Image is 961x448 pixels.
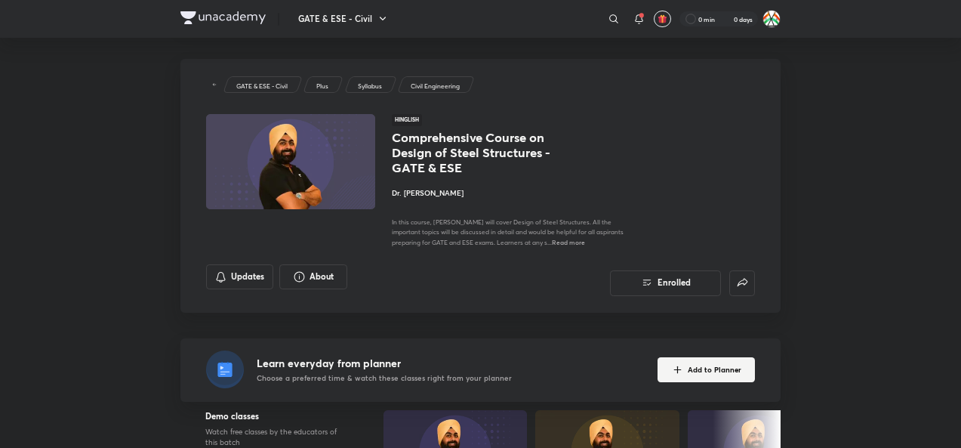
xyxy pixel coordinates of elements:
a: Syllabus [356,81,384,91]
button: GATE & ESE - Civil [292,8,396,29]
p: Civil Engineering [411,81,460,91]
span: Read more [552,238,585,246]
p: Watch free classes by the educators of this batch [205,427,349,448]
img: Company Logo [180,11,266,24]
a: GATE & ESE - Civil [235,81,290,91]
span: Hinglish [392,114,422,125]
button: false [729,270,755,296]
img: avatar [658,14,667,24]
span: In this course, [PERSON_NAME] will cover Design of Steel Structures. All the important topics wil... [392,218,624,246]
button: Enrolled [610,270,721,296]
button: Updates [206,264,274,290]
img: Thumbnail [204,113,376,211]
p: Syllabus [358,81,382,91]
button: About [279,264,347,290]
button: Add to Planner [658,357,755,383]
a: Plus [316,81,331,91]
p: Choose a preferred time & watch these classes right from your planner [257,373,512,385]
h4: Dr. [PERSON_NAME] [392,188,628,199]
p: GATE & ESE - Civil [236,81,288,91]
h1: Comprehensive Course on Design of Steel Structures - GATE & ESE [392,130,565,175]
h5: Demo classes [205,410,349,423]
h4: Learn everyday from planner [257,355,512,371]
a: Company Logo [180,11,266,26]
button: avatar [654,11,670,27]
a: Civil Engineering [409,81,462,91]
p: Plus [317,81,329,91]
img: Abhishek kumar [762,10,781,28]
img: streak [721,14,732,24]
